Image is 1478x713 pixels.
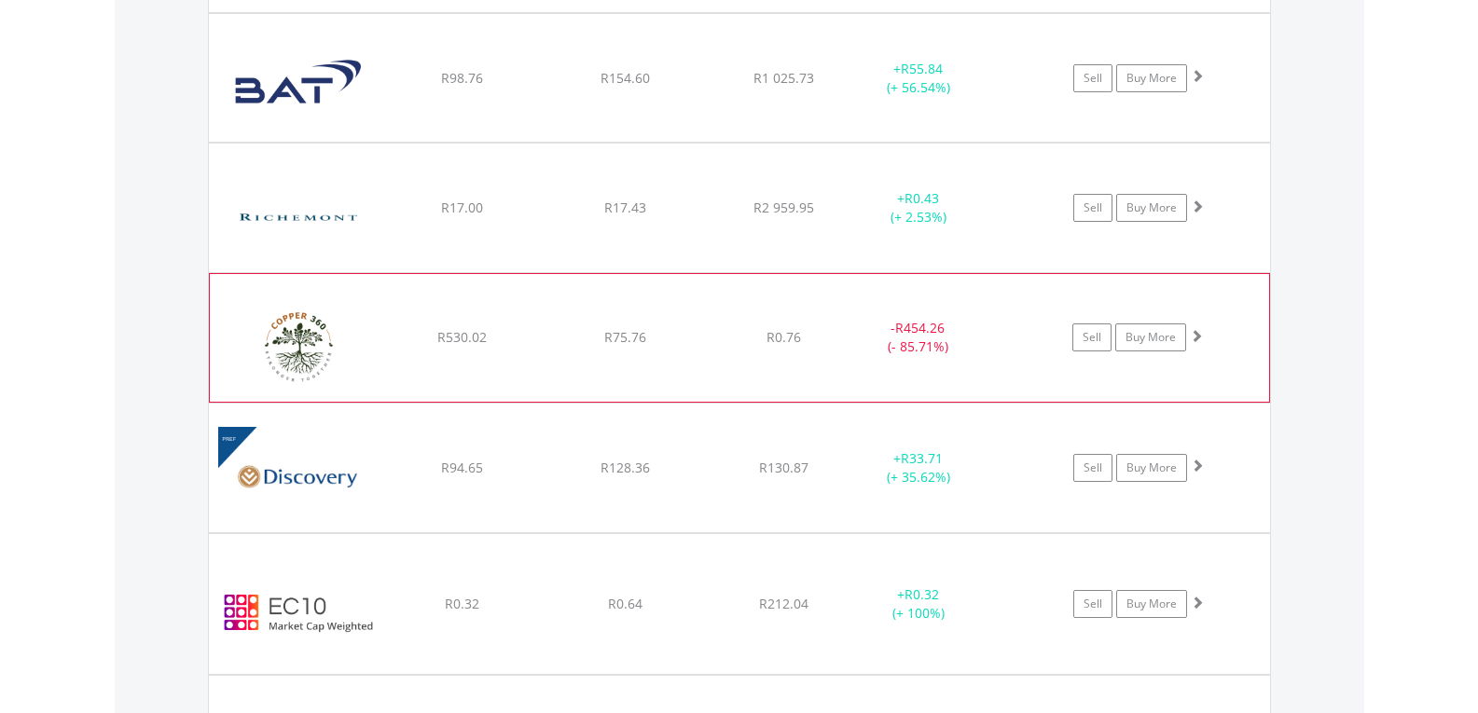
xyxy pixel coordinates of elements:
a: Sell [1073,454,1112,482]
a: Sell [1072,323,1112,351]
span: R75.76 [604,328,646,346]
span: R0.32 [445,595,479,612]
img: EQU.ZA.CFR.png [218,167,379,267]
div: + (+ 56.54%) [849,60,989,97]
span: R0.43 [905,189,939,207]
span: R33.71 [901,449,943,467]
img: EQU.ZA.CPR.png [219,297,380,396]
div: + (+ 100%) [849,585,989,623]
span: R17.43 [604,199,646,216]
a: Sell [1073,590,1112,618]
a: Sell [1073,64,1112,92]
img: EQU.ZA.DSBP.png [218,427,379,528]
a: Buy More [1116,590,1187,618]
span: R1 025.73 [753,69,814,87]
span: R130.87 [759,459,808,476]
div: - (- 85.71%) [848,319,988,356]
span: R0.76 [767,328,801,346]
a: Buy More [1116,454,1187,482]
span: R17.00 [441,199,483,216]
span: R154.60 [601,69,650,87]
img: EQU.ZA.BTI.png [218,37,379,137]
span: R0.64 [608,595,642,612]
span: R128.36 [601,459,650,476]
a: Buy More [1115,323,1186,351]
a: Buy More [1116,64,1187,92]
span: R454.26 [895,319,945,336]
span: R0.32 [905,585,939,603]
div: + (+ 35.62%) [849,449,989,487]
a: Sell [1073,194,1112,222]
span: R212.04 [759,595,808,612]
img: EC10.EC.EC10.png [218,557,379,669]
span: R2 959.95 [753,199,814,216]
a: Buy More [1116,194,1187,222]
span: R55.84 [901,60,943,77]
div: + (+ 2.53%) [849,189,989,226]
span: R530.02 [437,328,487,346]
span: R94.65 [441,459,483,476]
span: R98.76 [441,69,483,87]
